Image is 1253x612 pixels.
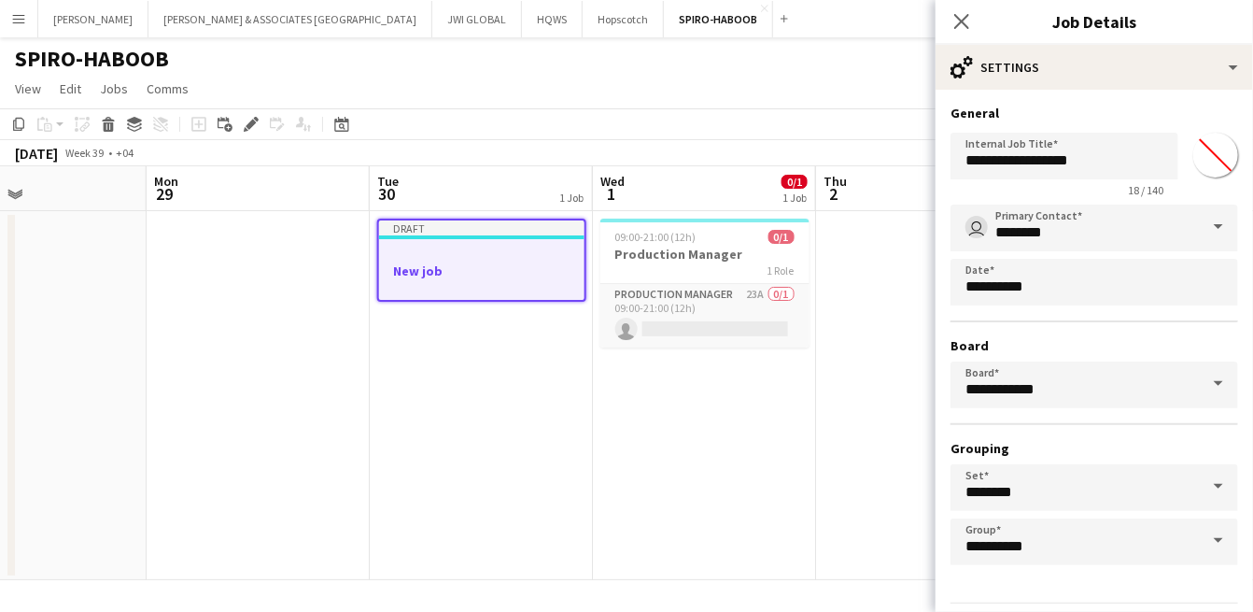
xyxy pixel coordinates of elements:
[154,173,178,190] span: Mon
[62,146,108,160] span: Week 39
[936,9,1253,34] h3: Job Details
[377,219,586,302] app-job-card: DraftNew job
[936,45,1253,90] div: Settings
[38,1,148,37] button: [PERSON_NAME]
[522,1,583,37] button: HQWS
[15,144,58,163] div: [DATE]
[92,77,135,101] a: Jobs
[600,284,810,348] app-card-role: Production Manager23A0/109:00-21:00 (12h)
[7,77,49,101] a: View
[782,191,807,205] div: 1 Job
[379,263,584,279] h3: New job
[950,440,1238,457] h3: Grouping
[374,183,399,205] span: 30
[767,263,795,278] span: 1 Role
[116,146,134,160] div: +04
[147,80,189,97] span: Comms
[600,246,810,263] h3: Production Manager
[15,80,41,97] span: View
[583,1,664,37] button: Hopscotch
[950,337,1238,354] h3: Board
[151,183,178,205] span: 29
[1113,183,1178,197] span: 18 / 140
[781,175,808,189] span: 0/1
[615,230,697,244] span: 09:00-21:00 (12h)
[52,77,89,101] a: Edit
[379,221,584,235] div: Draft
[664,1,773,37] button: SPIRO-HABOOB
[598,183,625,205] span: 1
[824,173,847,190] span: Thu
[15,45,169,73] h1: SPIRO-HABOOB
[559,191,584,205] div: 1 Job
[821,183,847,205] span: 2
[432,1,522,37] button: JWI GLOBAL
[600,219,810,348] app-job-card: 09:00-21:00 (12h)0/1Production Manager1 RoleProduction Manager23A0/109:00-21:00 (12h)
[100,80,128,97] span: Jobs
[148,1,432,37] button: [PERSON_NAME] & ASSOCIATES [GEOGRAPHIC_DATA]
[377,173,399,190] span: Tue
[139,77,196,101] a: Comms
[768,230,795,244] span: 0/1
[950,105,1238,121] h3: General
[600,173,625,190] span: Wed
[60,80,81,97] span: Edit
